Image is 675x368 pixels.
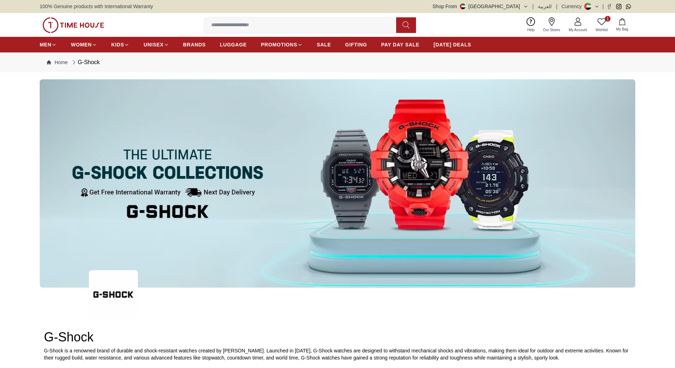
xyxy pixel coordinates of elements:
[111,38,129,51] a: KIDS
[523,16,539,34] a: Help
[40,38,57,51] a: MEN
[111,41,124,48] span: KIDS
[381,41,420,48] span: PAY DAY SALE
[43,17,104,33] img: ...
[591,16,612,34] a: 1Wishlist
[317,38,331,51] a: SALE
[626,4,631,9] a: Whatsapp
[220,41,247,48] span: LUGGAGE
[261,38,303,51] a: PROMOTIONS
[40,79,635,288] img: ...
[612,17,632,33] button: My Bag
[345,41,367,48] span: GIFTING
[44,347,631,361] p: G-Shock is a renowned brand of durable and shock-resistant watches created by [PERSON_NAME]. Laun...
[345,38,367,51] a: GIFTING
[40,41,51,48] span: MEN
[539,16,564,34] a: Our Stores
[381,38,420,51] a: PAY DAY SALE
[566,27,590,33] span: My Account
[434,38,471,51] a: [DATE] DEALS
[556,3,557,10] span: |
[562,3,585,10] div: Currency
[434,41,471,48] span: [DATE] DEALS
[460,4,466,9] img: United Arab Emirates
[144,38,169,51] a: UNISEX
[261,41,297,48] span: PROMOTIONS
[183,41,206,48] span: BRANDS
[220,38,247,51] a: LUGGAGE
[602,3,604,10] span: |
[40,52,635,72] nav: Breadcrumb
[89,270,138,319] img: ...
[524,27,538,33] span: Help
[613,27,631,32] span: My Bag
[593,27,611,33] span: Wishlist
[616,4,621,9] a: Instagram
[538,3,552,10] button: العربية
[433,3,528,10] button: Shop From[GEOGRAPHIC_DATA]
[47,59,68,66] a: Home
[607,4,612,9] a: Facebook
[144,41,163,48] span: UNISEX
[533,3,534,10] span: |
[40,3,153,10] span: 100% Genuine products with International Warranty
[605,16,611,22] span: 1
[317,41,331,48] span: SALE
[71,41,92,48] span: WOMEN
[540,27,563,33] span: Our Stores
[71,38,97,51] a: WOMEN
[183,38,206,51] a: BRANDS
[44,330,631,344] h2: G-Shock
[71,58,100,67] div: G-Shock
